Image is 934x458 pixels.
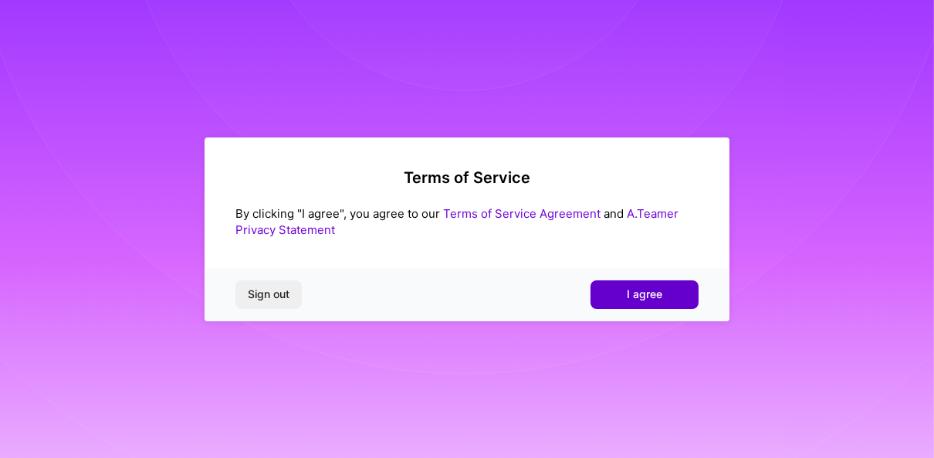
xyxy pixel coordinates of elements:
span: Sign out [248,287,289,302]
button: I agree [591,280,699,308]
div: By clicking "I agree", you agree to our and [235,205,699,238]
span: I agree [627,287,662,302]
h2: Terms of Service [235,168,699,187]
a: Terms of Service Agreement [443,206,601,221]
button: Sign out [235,280,302,308]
